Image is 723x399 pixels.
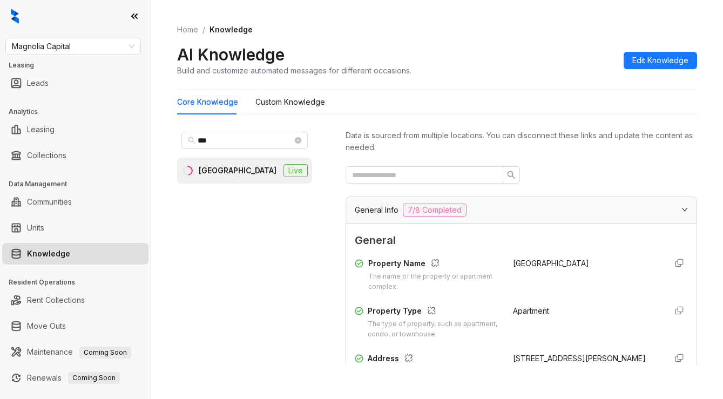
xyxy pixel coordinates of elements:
img: logo [11,9,19,24]
div: Property Type [368,305,500,319]
button: Edit Knowledge [624,52,697,69]
a: Move Outs [27,315,66,337]
h3: Leasing [9,60,151,70]
li: Communities [2,191,148,213]
h2: AI Knowledge [177,44,285,65]
li: Leads [2,72,148,94]
span: search [188,137,195,144]
h3: Resident Operations [9,278,151,287]
h3: Data Management [9,179,151,189]
span: Edit Knowledge [632,55,688,66]
div: The type of property, such as apartment, condo, or townhouse. [368,319,500,340]
li: Renewals [2,367,148,389]
div: Property Name [368,258,500,272]
span: search [507,171,516,179]
span: Live [283,164,308,177]
span: General Info [355,204,398,216]
div: [STREET_ADDRESS][PERSON_NAME][PERSON_NAME] [513,353,658,376]
span: expanded [681,206,688,213]
li: Leasing [2,119,148,140]
a: RenewalsComing Soon [27,367,120,389]
a: Leads [27,72,49,94]
span: Magnolia Capital [12,38,134,55]
h3: Analytics [9,107,151,117]
span: General [355,232,688,249]
span: Knowledge [210,25,253,34]
li: Maintenance [2,341,148,363]
a: Units [27,217,44,239]
span: 7/8 Completed [403,204,467,217]
li: Collections [2,145,148,166]
span: Coming Soon [79,347,131,359]
a: Rent Collections [27,289,85,311]
div: Data is sourced from multiple locations. You can disconnect these links and update the content as... [346,130,697,153]
li: Knowledge [2,243,148,265]
span: close-circle [295,137,301,144]
li: Units [2,217,148,239]
span: Apartment [513,306,549,315]
div: Build and customize automated messages for different occasions. [177,65,411,76]
span: [GEOGRAPHIC_DATA] [513,259,589,268]
li: Rent Collections [2,289,148,311]
li: / [202,24,205,36]
li: Move Outs [2,315,148,337]
div: General Info7/8 Completed [346,197,697,223]
a: Leasing [27,119,55,140]
a: Communities [27,191,72,213]
a: Knowledge [27,243,70,265]
a: Home [175,24,200,36]
div: Address [368,353,500,367]
div: The name of the property or apartment complex. [368,272,500,292]
div: Custom Knowledge [255,96,325,108]
div: [GEOGRAPHIC_DATA] [199,165,276,177]
div: Core Knowledge [177,96,238,108]
span: Coming Soon [68,372,120,384]
a: Collections [27,145,66,166]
